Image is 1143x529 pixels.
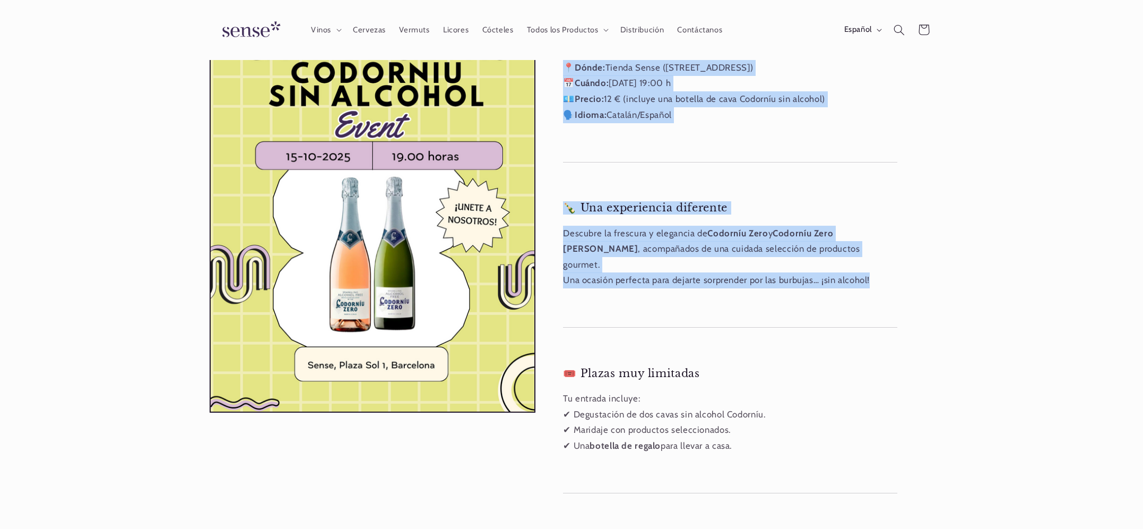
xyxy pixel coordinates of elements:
[563,202,897,215] h3: 🍾 Una experiencia diferente
[887,18,911,42] summary: Búsqueda
[304,18,346,41] summary: Vinos
[590,440,661,451] strong: botella de regalo
[671,18,729,41] a: Contáctanos
[353,25,386,35] span: Cervezas
[563,367,897,380] h3: 🎟️ Plazas muy limitadas
[613,18,671,41] a: Distribución
[436,18,475,41] a: Licores
[482,25,514,35] span: Cócteles
[563,60,897,123] p: 📍 Tienda Sense ([STREET_ADDRESS]) 📅 [DATE] 19:00 h 💶 12 € (incluye una botella de cava Codorníu s...
[210,15,289,45] img: Sense
[844,24,872,36] span: Español
[575,93,604,104] strong: Precio:
[837,19,887,40] button: Español
[210,17,535,413] media-gallery: Visor de la galería
[677,25,722,35] span: Contáctanos
[707,228,768,238] strong: Codorníu Zero
[527,25,599,35] span: Todos los Productos
[399,25,429,35] span: Vermuts
[563,226,897,288] p: Descubre la frescura y elegancia de y , acompañados de una cuidada selección de productos gourmet...
[620,25,664,35] span: Distribución
[520,18,613,41] summary: Todos los Productos
[205,11,293,49] a: Sense
[443,25,469,35] span: Licores
[475,18,520,41] a: Cócteles
[575,109,607,120] strong: Idioma:
[575,78,609,89] strong: Cuándo:
[575,62,605,73] strong: Dónde:
[311,25,331,35] span: Vinos
[393,18,437,41] a: Vermuts
[563,391,897,454] p: Tu entrada incluye: ✔ Degustación de dos cavas sin alcohol Codorníu. ✔ Maridaje con productos sel...
[346,18,392,41] a: Cervezas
